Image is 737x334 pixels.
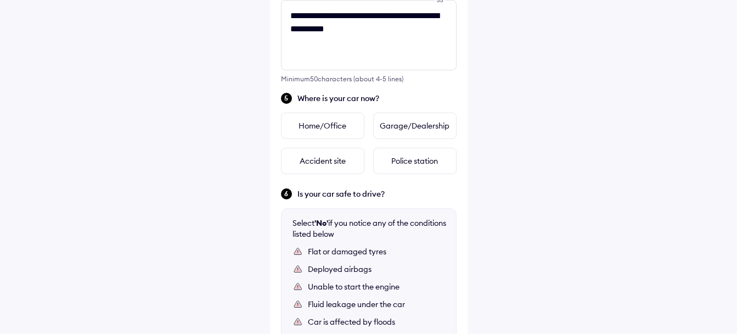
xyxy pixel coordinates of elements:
div: Car is affected by floods [308,316,445,327]
div: Deployed airbags [308,264,445,275]
div: Flat or damaged tyres [308,246,445,257]
b: 'No' [314,218,328,228]
div: Minimum 50 characters (about 4-5 lines) [281,75,457,83]
div: Police station [373,148,457,174]
div: Garage/Dealership [373,113,457,139]
div: Accident site [281,148,364,174]
span: Is your car safe to drive? [297,188,457,199]
span: Where is your car now? [297,93,457,104]
div: Fluid leakage under the car [308,299,445,310]
div: Unable to start the engine [308,281,445,292]
div: Select if you notice any of the conditions listed below [292,218,446,240]
div: Home/Office [281,113,364,139]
